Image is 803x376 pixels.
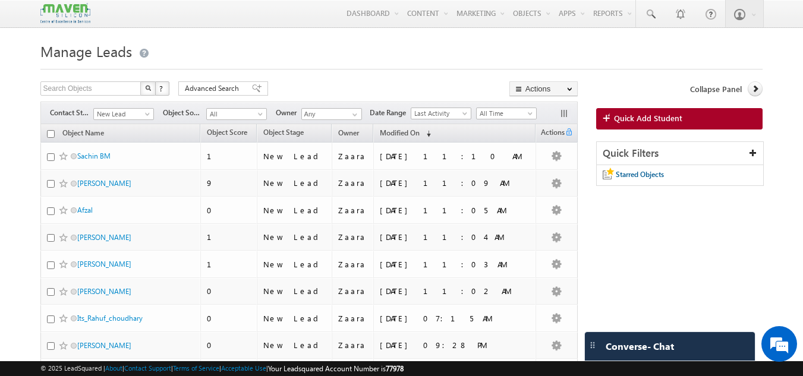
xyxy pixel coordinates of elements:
[77,151,111,160] a: Sachin BM
[338,313,368,324] div: Zaara
[380,151,530,162] div: [DATE] 11:10 AM
[207,313,251,324] div: 0
[163,108,206,118] span: Object Source
[370,108,411,118] span: Date Range
[93,108,154,120] a: New Lead
[597,142,764,165] div: Quick Filters
[301,108,362,120] input: Type to Search
[207,178,251,188] div: 9
[380,232,530,242] div: [DATE] 11:04 AM
[145,85,151,91] img: Search
[476,108,537,119] a: All Time
[155,81,169,96] button: ?
[263,205,326,216] div: New Lead
[536,126,565,141] span: Actions
[263,313,326,324] div: New Lead
[207,109,263,119] span: All
[40,363,404,374] span: © 2025 LeadSquared | | | | |
[207,205,251,216] div: 0
[690,84,742,94] span: Collapse Panel
[380,286,530,296] div: [DATE] 11:02 AM
[221,364,266,372] a: Acceptable Use
[207,286,251,296] div: 0
[105,364,122,372] a: About
[411,108,471,119] a: Last Activity
[257,126,310,141] a: Object Stage
[338,286,368,296] div: Zaara
[173,364,219,372] a: Terms of Service
[40,42,132,61] span: Manage Leads
[380,340,530,350] div: [DATE] 09:28 PM
[201,126,253,141] a: Object Score
[338,259,368,270] div: Zaara
[606,341,674,352] span: Converse - Chat
[374,126,437,141] a: Modified On (sorted descending)
[338,151,368,162] div: Zaara
[207,340,251,350] div: 0
[56,127,110,142] a: Object Name
[263,340,326,350] div: New Lead
[421,129,431,138] span: (sorted descending)
[40,3,90,24] img: Custom Logo
[380,205,530,216] div: [DATE] 11:05 AM
[588,340,597,350] img: carter-drag
[159,83,165,93] span: ?
[50,108,93,118] span: Contact Stage
[77,287,131,296] a: [PERSON_NAME]
[77,314,143,323] a: Its_Rahuf_choudhary
[338,340,368,350] div: Zaara
[616,170,664,179] span: Starred Objects
[77,179,131,188] a: [PERSON_NAME]
[185,83,243,94] span: Advanced Search
[380,259,530,270] div: [DATE] 11:03 AM
[77,341,131,350] a: [PERSON_NAME]
[276,108,301,118] span: Owner
[263,128,304,137] span: Object Stage
[207,151,251,162] div: 1
[263,259,326,270] div: New Lead
[346,109,361,121] a: Show All Items
[47,130,55,138] input: Check all records
[207,259,251,270] div: 1
[614,113,682,124] span: Quick Add Student
[268,364,404,373] span: Your Leadsquared Account Number is
[338,205,368,216] div: Zaara
[386,364,404,373] span: 77978
[77,206,93,214] a: Afzal
[263,232,326,242] div: New Lead
[411,108,468,119] span: Last Activity
[380,128,420,137] span: Modified On
[77,260,131,268] a: [PERSON_NAME]
[207,128,247,137] span: Object Score
[380,313,530,324] div: [DATE] 07:15 AM
[338,128,359,137] span: Owner
[124,364,171,372] a: Contact Support
[477,108,533,119] span: All Time
[263,151,326,162] div: New Lead
[263,286,326,296] div: New Lead
[338,178,368,188] div: Zaara
[380,178,530,188] div: [DATE] 11:09 AM
[338,232,368,242] div: Zaara
[207,232,251,242] div: 1
[77,233,131,242] a: [PERSON_NAME]
[206,108,267,120] a: All
[263,178,326,188] div: New Lead
[509,81,578,96] button: Actions
[596,108,763,129] a: Quick Add Student
[94,109,150,119] span: New Lead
